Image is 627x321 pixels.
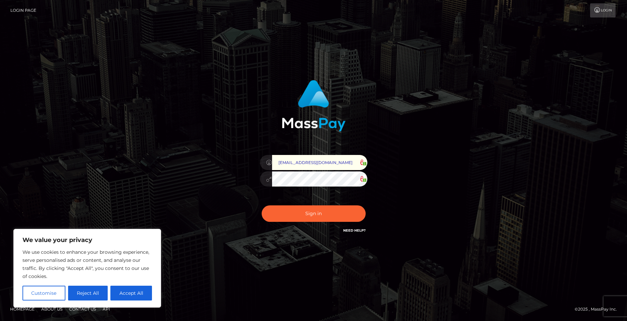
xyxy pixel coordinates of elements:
[110,286,152,300] button: Accept All
[262,205,366,222] button: Sign in
[39,304,65,314] a: About Us
[343,228,366,233] a: Need Help?
[68,286,108,300] button: Reject All
[7,304,37,314] a: Homepage
[66,304,99,314] a: Contact Us
[282,80,346,131] img: MassPay Login
[22,286,65,300] button: Customise
[575,306,622,313] div: © 2025 , MassPay Inc.
[10,3,36,17] a: Login Page
[13,229,161,308] div: We value your privacy
[590,3,616,17] a: Login
[22,248,152,280] p: We use cookies to enhance your browsing experience, serve personalised ads or content, and analys...
[272,155,367,170] input: Username...
[22,236,152,244] p: We value your privacy
[100,304,113,314] a: API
